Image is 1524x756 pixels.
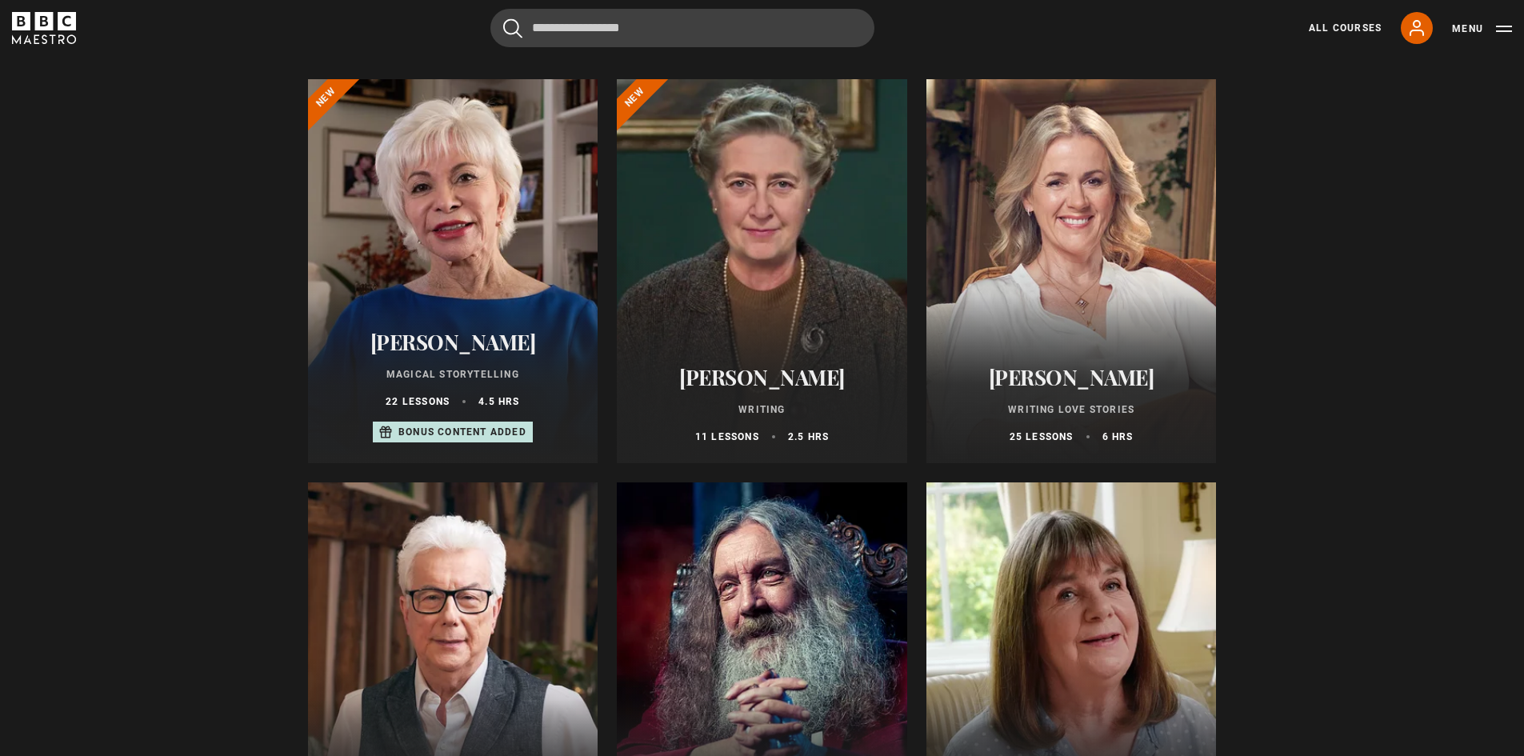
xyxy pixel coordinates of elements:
p: Writing [636,402,888,417]
button: Toggle navigation [1452,21,1512,37]
p: 6 hrs [1102,430,1134,444]
p: Writing Love Stories [946,402,1198,417]
a: [PERSON_NAME] Magical Storytelling 22 lessons 4.5 hrs Bonus content added New [308,79,598,463]
button: Submit the search query [503,18,522,38]
p: 4.5 hrs [478,394,519,409]
a: [PERSON_NAME] Writing Love Stories 25 lessons 6 hrs [926,79,1217,463]
a: All Courses [1309,21,1382,35]
h2: [PERSON_NAME] [946,365,1198,390]
p: 11 lessons [695,430,759,444]
a: [PERSON_NAME] Writing 11 lessons 2.5 hrs New [617,79,907,463]
h2: [PERSON_NAME] [327,330,579,354]
p: 22 lessons [386,394,450,409]
input: Search [490,9,874,47]
h2: [PERSON_NAME] [636,365,888,390]
p: Bonus content added [398,425,526,439]
p: 2.5 hrs [788,430,829,444]
p: 25 lessons [1010,430,1074,444]
p: Magical Storytelling [327,367,579,382]
svg: BBC Maestro [12,12,76,44]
